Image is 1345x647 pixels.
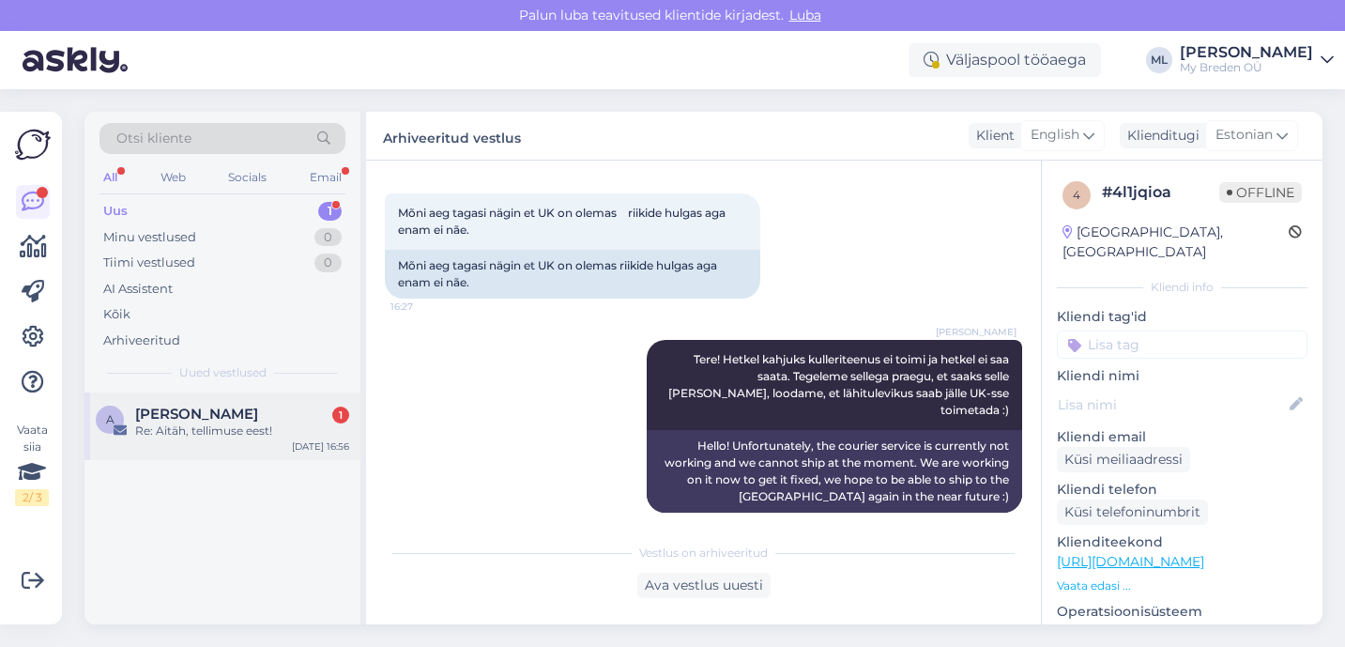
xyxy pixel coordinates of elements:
[103,254,195,272] div: Tiimi vestlused
[1215,125,1273,146] span: Estonian
[135,406,258,423] span: Alfia Valiulllova
[15,489,49,506] div: 2 / 3
[314,228,342,247] div: 0
[1057,532,1307,552] p: Klienditeekond
[936,325,1016,339] span: [PERSON_NAME]
[99,165,121,190] div: All
[1057,307,1307,327] p: Kliendi tag'id
[1057,331,1307,359] input: Lisa tag
[103,202,128,221] div: Uus
[1057,622,1307,641] p: [MEDICAL_DATA]
[637,573,771,598] div: Ava vestlus uuesti
[1057,602,1307,622] p: Operatsioonisüsteem
[224,165,270,190] div: Socials
[106,412,115,426] span: A
[1180,60,1313,75] div: My Breden OÜ
[1057,279,1307,296] div: Kliendi info
[383,123,521,148] label: Arhiveeritud vestlus
[292,439,349,454] div: [DATE] 16:56
[306,165,345,190] div: Email
[1120,126,1200,146] div: Klienditugi
[1102,181,1219,204] div: # 4l1jqioa
[1058,394,1286,415] input: Lisa nimi
[1062,223,1289,262] div: [GEOGRAPHIC_DATA], [GEOGRAPHIC_DATA]
[135,423,349,439] div: Re: Aitäh, tellimuse eest!
[1057,366,1307,386] p: Kliendi nimi
[179,364,267,381] span: Uued vestlused
[1180,45,1334,75] a: [PERSON_NAME]My Breden OÜ
[1057,553,1204,570] a: [URL][DOMAIN_NAME]
[946,514,1016,528] span: 16:43
[15,127,51,162] img: Askly Logo
[314,254,342,272] div: 0
[668,352,1012,417] span: Tere! Hetkel kahjuks kulleriteenus ei toimi ja hetkel ei saa saata. Tegeleme sellega praegu, et s...
[1180,45,1313,60] div: [PERSON_NAME]
[390,300,461,314] span: 16:27
[639,545,768,562] span: Vestlus on arhiveeritud
[1219,182,1302,203] span: Offline
[103,305,130,324] div: Kõik
[398,206,728,237] span: Mõni aeg tagasi nägin et UK on olemas riikide hulgas aga enam ei nãe.
[103,331,180,350] div: Arhiveeritud
[969,126,1015,146] div: Klient
[103,280,173,299] div: AI Assistent
[103,228,196,247] div: Minu vestlused
[1057,500,1208,525] div: Küsi telefoninumbrit
[647,430,1022,513] div: Hello! Unfortunately, the courier service is currently not working and we cannot ship at the mome...
[1057,578,1307,594] p: Vaata edasi ...
[1057,427,1307,447] p: Kliendi email
[332,407,349,424] div: 1
[157,165,190,190] div: Web
[784,7,827,23] span: Luba
[318,202,342,221] div: 1
[1073,188,1080,202] span: 4
[1057,480,1307,500] p: Kliendi telefon
[1146,47,1172,73] div: ML
[909,43,1101,77] div: Väljaspool tööaega
[116,129,191,148] span: Otsi kliente
[385,250,760,299] div: Mõni aeg tagasi nägin et UK on olemas riikide hulgas aga enam ei nãe.
[15,422,49,506] div: Vaata siia
[1031,125,1079,146] span: English
[1057,447,1190,472] div: Küsi meiliaadressi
